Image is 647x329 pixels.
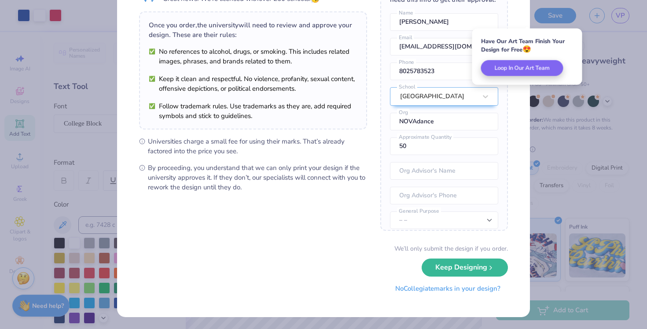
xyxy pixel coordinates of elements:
div: We’ll only submit the design if you order. [394,244,508,253]
input: Approximate Quantity [390,137,498,155]
input: Phone [390,63,498,80]
span: By proceeding, you understand that we can only print your design if the university approves it. I... [148,163,367,192]
div: Once you order, the university will need to review and approve your design. These are their rules: [149,20,357,40]
span: Universities charge a small fee for using their marks. That’s already factored into the price you... [148,137,367,156]
li: Follow trademark rules. Use trademarks as they are, add required symbols and stick to guidelines. [149,101,357,121]
li: No references to alcohol, drugs, or smoking. This includes related images, phrases, and brands re... [149,47,357,66]
span: 😍 [522,44,531,54]
button: NoCollegiatemarks in your design? [388,280,508,298]
input: Org Advisor's Phone [390,187,498,204]
input: Org Advisor's Name [390,162,498,180]
input: Org [390,113,498,130]
input: Name [390,13,498,31]
li: Keep it clean and respectful. No violence, profanity, sexual content, offensive depictions, or po... [149,74,357,93]
button: Loop In Our Art Team [481,60,563,76]
button: Keep Designing [422,259,508,277]
div: Have Our Art Team Finish Your Design for Free [481,37,573,54]
input: Email [390,38,498,55]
